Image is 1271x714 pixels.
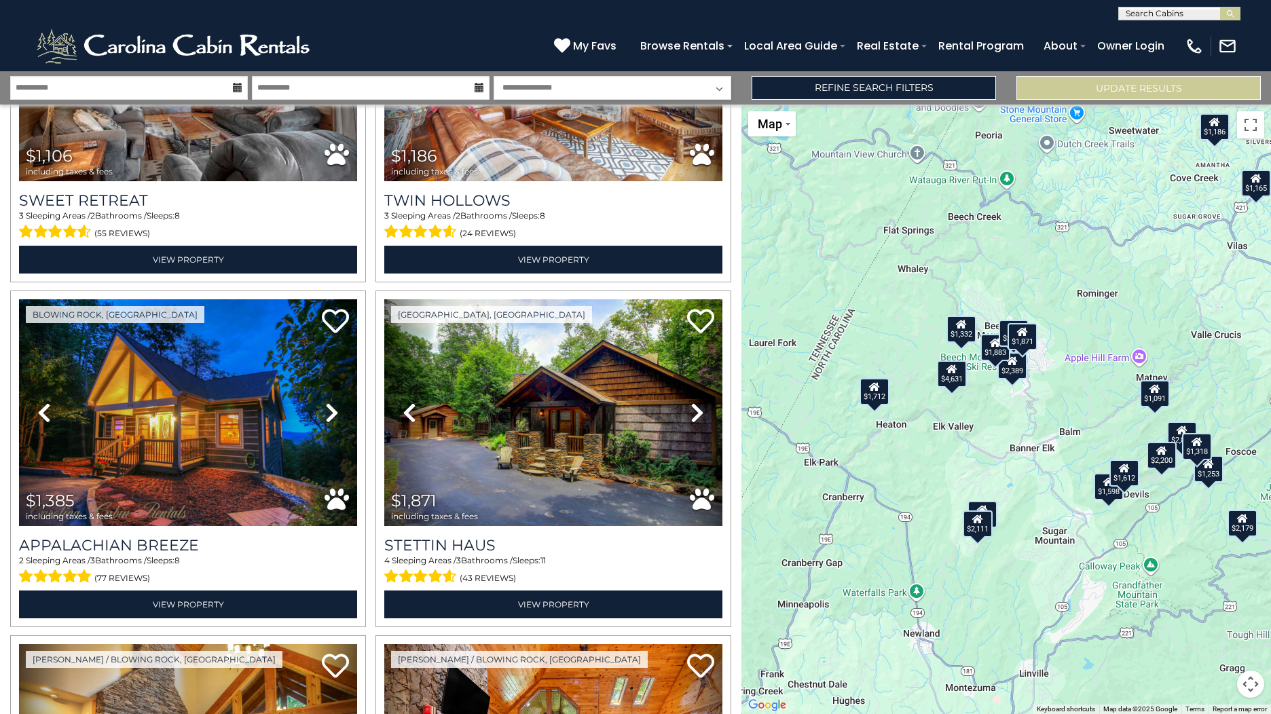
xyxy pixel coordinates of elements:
[391,651,648,668] a: [PERSON_NAME] / Blowing Rock, [GEOGRAPHIC_DATA]
[573,37,616,54] span: My Favs
[997,352,1027,379] div: $2,389
[980,334,1010,361] div: $1,883
[460,225,516,242] span: (24 reviews)
[391,491,437,510] span: $1,871
[19,590,357,618] a: View Property
[1147,442,1177,469] div: $2,200
[540,555,546,565] span: 11
[384,590,722,618] a: View Property
[737,34,844,58] a: Local Area Guide
[26,146,73,166] span: $1,106
[391,146,437,166] span: $1,186
[322,307,349,337] a: Add to favorites
[19,191,357,210] a: Sweet Retreat
[1037,704,1095,714] button: Keyboard shortcuts
[384,536,722,555] a: Stettin Haus
[1237,671,1264,698] button: Map camera controls
[456,555,461,565] span: 3
[1008,323,1037,350] div: $1,871
[19,246,357,274] a: View Property
[19,555,24,565] span: 2
[90,555,95,565] span: 3
[1140,380,1170,407] div: $1,091
[1194,455,1223,483] div: $1,253
[384,246,722,274] a: View Property
[850,34,925,58] a: Real Estate
[937,360,967,388] div: $4,631
[1185,705,1204,713] a: Terms (opens in new tab)
[94,569,150,587] span: (77 reviews)
[752,76,996,100] a: Refine Search Filters
[26,306,204,323] a: Blowing Rock, [GEOGRAPHIC_DATA]
[1016,76,1261,100] button: Update Results
[1218,37,1237,56] img: mail-regular-white.png
[999,320,1029,347] div: $2,151
[384,210,389,221] span: 3
[19,210,357,242] div: Sleeping Areas / Bathrooms / Sleeps:
[1109,459,1139,487] div: $1,612
[174,555,180,565] span: 8
[19,555,357,587] div: Sleeping Areas / Bathrooms / Sleeps:
[1241,170,1271,197] div: $1,165
[19,299,357,526] img: thumbnail_163265493.jpeg
[1200,113,1230,140] div: $1,186
[554,37,620,55] a: My Favs
[1185,37,1204,56] img: phone-regular-white.png
[963,510,993,538] div: $2,111
[1228,510,1257,537] div: $2,179
[748,111,796,136] button: Change map style
[94,225,150,242] span: (55 reviews)
[26,651,282,668] a: [PERSON_NAME] / Blowing Rock, [GEOGRAPHIC_DATA]
[460,569,516,587] span: (43 reviews)
[946,316,976,343] div: $1,332
[384,191,722,210] a: Twin Hollows
[1237,111,1264,138] button: Toggle fullscreen view
[745,696,790,714] img: Google
[391,512,478,521] span: including taxes & fees
[687,652,714,681] a: Add to favorites
[90,210,95,221] span: 2
[19,536,357,555] a: Appalachian Breeze
[1167,421,1197,449] div: $2,807
[1213,705,1267,713] a: Report a map error
[1037,34,1084,58] a: About
[26,512,113,521] span: including taxes & fees
[1094,473,1124,500] div: $1,598
[1090,34,1171,58] a: Owner Login
[745,696,790,714] a: Open this area in Google Maps (opens a new window)
[860,378,889,405] div: $1,712
[384,555,722,587] div: Sleeping Areas / Bathrooms / Sleeps:
[1182,433,1212,460] div: $1,318
[540,210,545,221] span: 8
[19,210,24,221] span: 3
[456,210,460,221] span: 2
[932,34,1031,58] a: Rental Program
[391,167,478,176] span: including taxes & fees
[758,117,782,131] span: Map
[26,491,75,510] span: $1,385
[384,299,722,526] img: thumbnail_163263081.jpeg
[1103,705,1177,713] span: Map data ©2025 Google
[391,306,592,323] a: [GEOGRAPHIC_DATA], [GEOGRAPHIC_DATA]
[633,34,731,58] a: Browse Rentals
[322,652,349,681] a: Add to favorites
[26,167,113,176] span: including taxes & fees
[968,501,997,528] div: $1,511
[34,26,316,67] img: White-1-2.png
[384,555,390,565] span: 4
[687,307,714,337] a: Add to favorites
[384,210,722,242] div: Sleeping Areas / Bathrooms / Sleeps:
[174,210,180,221] span: 8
